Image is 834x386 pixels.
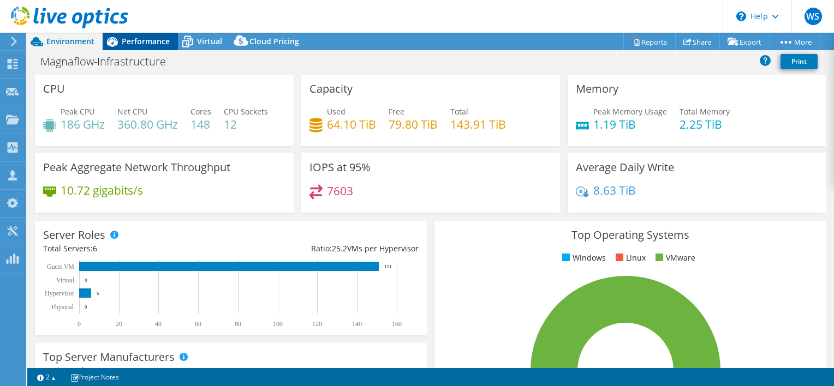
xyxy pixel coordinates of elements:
[352,320,362,328] text: 140
[51,303,74,311] text: Physical
[450,106,468,117] span: Total
[61,184,143,196] h4: 10.72 gigabits/s
[97,291,99,296] text: 6
[235,320,241,328] text: 80
[593,184,636,196] h4: 8.63 TiB
[389,106,404,117] span: Free
[85,278,87,283] text: 0
[117,118,178,130] h4: 360.80 GHz
[56,276,75,284] text: Virtual
[327,106,345,117] span: Used
[122,36,170,46] span: Performance
[576,83,618,95] h3: Memory
[43,365,419,377] h4: Total Manufacturers:
[389,118,438,130] h4: 79.80 TiB
[190,118,211,130] h4: 148
[43,161,230,173] h3: Peak Aggregate Network Throughput
[113,365,117,376] span: 1
[63,370,127,384] a: Project Notes
[675,33,720,50] a: Share
[197,36,222,46] span: Virtual
[61,118,105,130] h4: 186 GHz
[309,161,371,173] h3: IOPS at 95%
[224,106,268,117] span: CPU Sockets
[190,106,211,117] span: Cores
[593,118,667,130] h4: 1.19 TiB
[47,263,74,270] text: Guest VM
[43,351,175,363] h3: Top Server Manufacturers
[781,54,818,69] a: Print
[43,243,231,255] div: Total Servers:
[327,118,376,130] h4: 64.10 TiB
[29,370,63,384] a: 2
[116,320,122,328] text: 20
[392,320,402,328] text: 160
[736,11,746,21] svg: \n
[43,229,105,241] h3: Server Roles
[327,185,353,197] h4: 7603
[224,118,268,130] h4: 12
[332,243,347,254] span: 25.2
[443,229,818,241] h3: Top Operating Systems
[117,106,147,117] span: Net CPU
[61,106,94,117] span: Peak CPU
[468,366,488,375] tspan: 100.0%
[46,36,94,46] span: Environment
[680,106,730,117] span: Total Memory
[45,289,74,297] text: Hypervisor
[488,366,509,375] tspan: ESXi 7.0
[680,118,730,130] h4: 2.25 TiB
[450,118,506,130] h4: 143.91 TiB
[35,56,183,68] h1: Magnaflow-Infrastructure
[78,320,81,328] text: 0
[384,264,392,269] text: 151
[309,83,353,95] h3: Capacity
[273,320,283,328] text: 100
[85,304,87,310] text: 0
[43,83,65,95] h3: CPU
[653,252,695,264] li: VMware
[805,8,822,25] span: WS
[249,36,299,46] span: Cloud Pricing
[312,320,322,328] text: 120
[593,106,667,117] span: Peak Memory Usage
[770,33,820,50] a: More
[231,243,419,255] div: Ratio: VMs per Hypervisor
[195,320,201,328] text: 60
[155,320,162,328] text: 40
[623,33,676,50] a: Reports
[576,161,674,173] h3: Average Daily Write
[93,243,97,254] span: 6
[559,252,606,264] li: Windows
[719,33,770,50] a: Export
[613,252,646,264] li: Linux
